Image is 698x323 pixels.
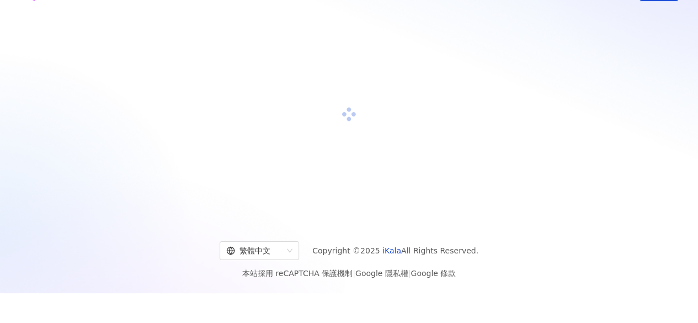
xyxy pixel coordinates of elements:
[353,269,355,278] span: |
[355,269,408,278] a: Google 隱私權
[312,244,478,257] span: Copyright © 2025 All Rights Reserved.
[408,269,411,278] span: |
[382,246,401,255] a: iKala
[242,267,456,280] span: 本站採用 reCAPTCHA 保護機制
[411,269,456,278] a: Google 條款
[226,242,283,260] div: 繁體中文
